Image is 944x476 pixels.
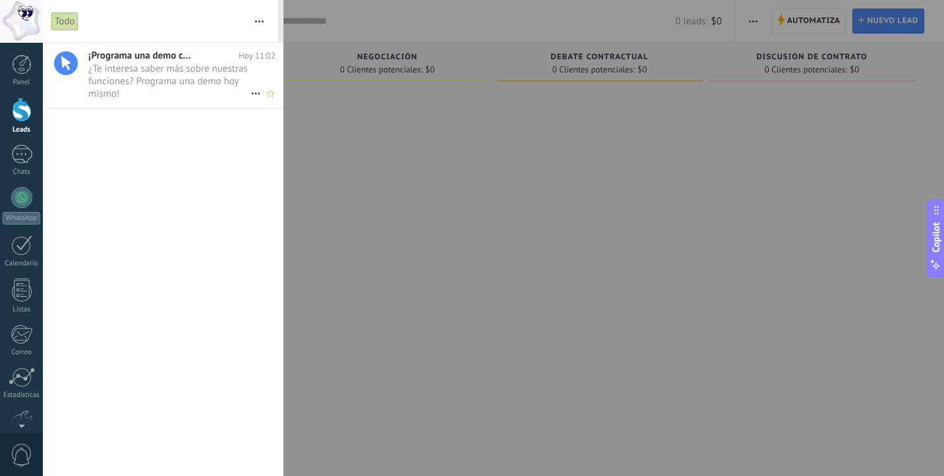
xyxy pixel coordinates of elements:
div: Panel [3,78,41,87]
span: Copilot [929,222,943,252]
div: WhatsApp [3,212,40,225]
div: Estadísticas [3,391,41,400]
div: Correo [3,348,41,357]
div: Listas [3,305,41,314]
a: ¡Programa una demo con un experto! Hoy 11:02 ¿Te interesa saber más sobre nuestras funciones? Pro... [43,43,283,108]
div: Todo [51,12,78,31]
span: ¡Programa una demo con un experto! [88,49,194,62]
div: Chats [3,168,41,176]
div: Leads [3,126,41,134]
div: Calendario [3,259,41,268]
span: ¿Te interesa saber más sobre nuestras funciones? Programa una demo hoy mismo! [88,63,251,99]
span: Hoy 11:02 [239,49,276,62]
